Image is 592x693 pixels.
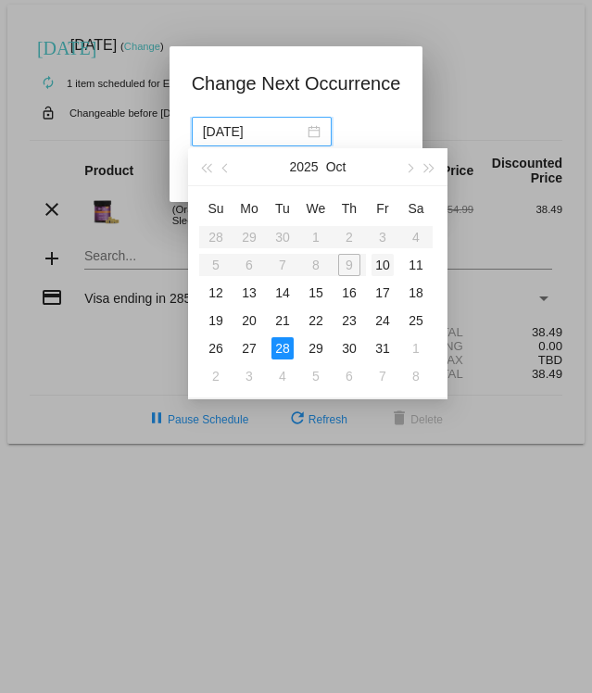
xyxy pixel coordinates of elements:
div: 19 [205,309,227,332]
td: 10/27/2025 [233,334,266,362]
th: Sat [399,194,433,223]
div: 11 [405,254,427,276]
div: 3 [238,365,260,387]
div: 31 [372,337,394,359]
div: 12 [205,282,227,304]
td: 10/16/2025 [333,279,366,307]
div: 6 [338,365,360,387]
th: Sun [199,194,233,223]
div: 8 [405,365,427,387]
div: 17 [372,282,394,304]
div: 30 [338,337,360,359]
button: 2025 [290,148,319,185]
td: 10/20/2025 [233,307,266,334]
td: 10/19/2025 [199,307,233,334]
div: 14 [271,282,294,304]
th: Wed [299,194,333,223]
td: 10/15/2025 [299,279,333,307]
div: 26 [205,337,227,359]
input: Select date [203,121,304,142]
div: 18 [405,282,427,304]
button: Oct [326,148,346,185]
div: 2 [205,365,227,387]
td: 10/30/2025 [333,334,366,362]
button: Next month (PageDown) [398,148,419,185]
th: Tue [266,194,299,223]
td: 11/4/2025 [266,362,299,390]
button: Previous month (PageUp) [216,148,236,185]
th: Fri [366,194,399,223]
td: 10/12/2025 [199,279,233,307]
td: 11/6/2025 [333,362,366,390]
td: 10/10/2025 [366,251,399,279]
td: 10/22/2025 [299,307,333,334]
div: 7 [372,365,394,387]
th: Thu [333,194,366,223]
td: 11/2/2025 [199,362,233,390]
td: 10/26/2025 [199,334,233,362]
div: 22 [305,309,327,332]
div: 28 [271,337,294,359]
div: 27 [238,337,260,359]
td: 10/23/2025 [333,307,366,334]
td: 11/5/2025 [299,362,333,390]
td: 10/21/2025 [266,307,299,334]
td: 10/18/2025 [399,279,433,307]
td: 11/8/2025 [399,362,433,390]
td: 10/29/2025 [299,334,333,362]
td: 10/25/2025 [399,307,433,334]
td: 11/1/2025 [399,334,433,362]
div: 29 [305,337,327,359]
td: 10/31/2025 [366,334,399,362]
th: Mon [233,194,266,223]
div: 1 [405,337,427,359]
div: 16 [338,282,360,304]
td: 11/3/2025 [233,362,266,390]
div: 4 [271,365,294,387]
div: 5 [305,365,327,387]
td: 11/7/2025 [366,362,399,390]
div: 15 [305,282,327,304]
td: 10/11/2025 [399,251,433,279]
td: 10/14/2025 [266,279,299,307]
button: Next year (Control + right) [420,148,440,185]
td: 10/13/2025 [233,279,266,307]
td: 10/24/2025 [366,307,399,334]
div: 10 [372,254,394,276]
h1: Change Next Occurrence [192,69,401,98]
div: 24 [372,309,394,332]
div: 21 [271,309,294,332]
button: Last year (Control + left) [195,148,216,185]
td: 10/28/2025 [266,334,299,362]
div: 25 [405,309,427,332]
td: 10/17/2025 [366,279,399,307]
div: 20 [238,309,260,332]
div: 23 [338,309,360,332]
div: 13 [238,282,260,304]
